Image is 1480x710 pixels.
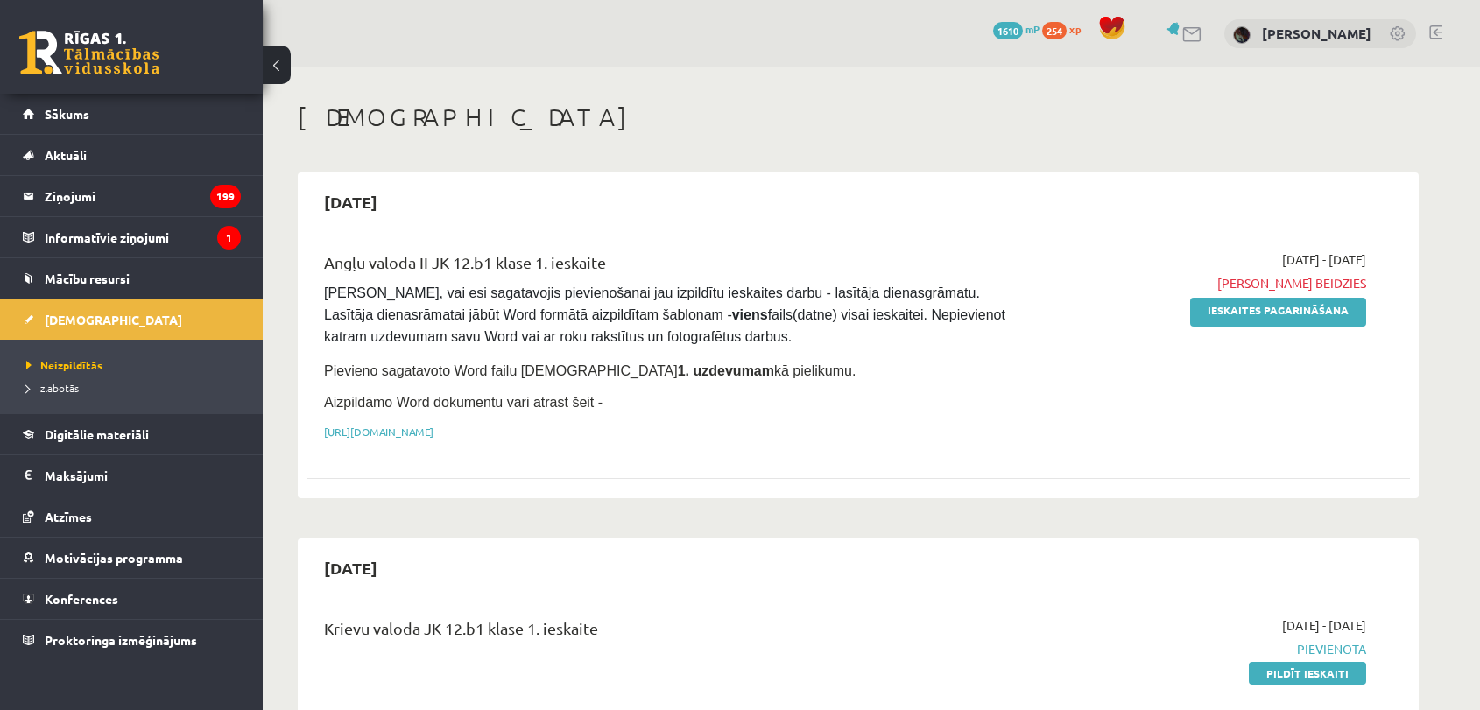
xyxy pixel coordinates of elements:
h2: [DATE] [307,547,395,588]
span: [PERSON_NAME], vai esi sagatavojis pievienošanai jau izpildītu ieskaites darbu - lasītāja dienasg... [324,285,1009,344]
div: Angļu valoda II JK 12.b1 klase 1. ieskaite [324,250,1010,283]
a: 1610 mP [993,22,1040,36]
a: Informatīvie ziņojumi1 [23,217,241,257]
a: [PERSON_NAME] [1262,25,1371,42]
strong: viens [732,307,768,322]
a: 254 xp [1042,22,1089,36]
span: Neizpildītās [26,358,102,372]
img: Kitija Alfus [1233,26,1251,44]
span: 254 [1042,22,1067,39]
span: [DATE] - [DATE] [1282,616,1366,635]
span: Mācību resursi [45,271,130,286]
strong: 1. uzdevumam [678,363,774,378]
span: Aizpildāmo Word dokumentu vari atrast šeit - [324,395,603,410]
a: Ziņojumi199 [23,176,241,216]
i: 1 [217,226,241,250]
a: Aktuāli [23,135,241,175]
a: Neizpildītās [26,357,245,373]
a: Proktoringa izmēģinājums [23,620,241,660]
legend: Informatīvie ziņojumi [45,217,241,257]
a: Mācību resursi [23,258,241,299]
span: Atzīmes [45,509,92,524]
a: Motivācijas programma [23,538,241,578]
span: mP [1025,22,1040,36]
a: Pildīt ieskaiti [1249,662,1366,685]
a: Maksājumi [23,455,241,496]
legend: Maksājumi [45,455,241,496]
span: Proktoringa izmēģinājums [45,632,197,648]
a: Konferences [23,579,241,619]
a: [URL][DOMAIN_NAME] [324,425,433,439]
div: Krievu valoda JK 12.b1 klase 1. ieskaite [324,616,1010,649]
span: xp [1069,22,1081,36]
span: Pievieno sagatavoto Word failu [DEMOGRAPHIC_DATA] kā pielikumu. [324,363,856,378]
span: Motivācijas programma [45,550,183,566]
a: [DEMOGRAPHIC_DATA] [23,299,241,340]
h2: [DATE] [307,181,395,222]
a: Ieskaites pagarināšana [1190,298,1366,327]
span: Aktuāli [45,147,87,163]
span: 1610 [993,22,1023,39]
span: [DATE] - [DATE] [1282,250,1366,269]
a: Atzīmes [23,496,241,537]
span: Konferences [45,591,118,607]
a: Rīgas 1. Tālmācības vidusskola [19,31,159,74]
i: 199 [210,185,241,208]
span: Sākums [45,106,89,122]
span: Izlabotās [26,381,79,395]
span: [PERSON_NAME] beidzies [1036,274,1366,292]
span: Pievienota [1036,640,1366,658]
a: Sākums [23,94,241,134]
span: [DEMOGRAPHIC_DATA] [45,312,182,327]
a: Digitālie materiāli [23,414,241,454]
h1: [DEMOGRAPHIC_DATA] [298,102,1419,132]
span: Digitālie materiāli [45,426,149,442]
legend: Ziņojumi [45,176,241,216]
a: Izlabotās [26,380,245,396]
